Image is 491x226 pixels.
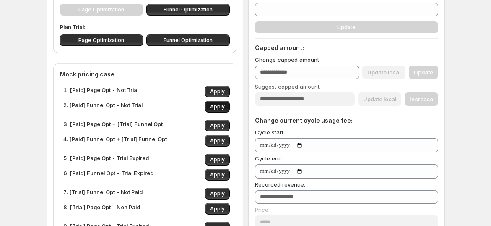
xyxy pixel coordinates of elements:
span: Price: [255,206,270,213]
p: 8. [Trial] Page Opt - Non Paid [63,203,140,215]
span: Cycle end: [255,155,283,162]
span: Suggest capped amount [255,83,320,90]
span: Apply [210,103,225,110]
h4: Capped amount: [255,44,438,52]
button: Apply [205,154,230,166]
button: Apply [205,120,230,131]
span: Apply [210,88,225,95]
p: 5. [Paid] Page Opt - Trial Expired [63,154,149,166]
button: Apply [205,86,230,97]
button: Apply [205,169,230,181]
button: Funnel Optimization [146,4,230,16]
span: Apply [210,190,225,197]
p: 6. [Paid] Funnel Opt - Trial Expired [63,169,153,181]
button: Funnel Optimization [146,34,230,46]
span: Cycle start: [255,129,285,136]
h4: Mock pricing case [60,70,230,79]
span: Apply [210,205,225,212]
span: Apply [210,137,225,144]
h4: Change current cycle usage fee: [255,116,438,125]
p: 2. [Paid] Funnel Opt - Not Trial [63,101,143,113]
span: Funnel Optimization [164,6,213,13]
button: Apply [205,101,230,113]
p: 4. [Paid] Funnel Opt + [Trial] Funnel Opt [63,135,167,147]
button: Apply [205,203,230,215]
span: Funnel Optimization [164,37,213,44]
p: 7. [Trial] Funnel Opt - Not Paid [63,188,143,200]
span: Apply [210,122,225,129]
button: Apply [205,135,230,147]
span: Apply [210,156,225,163]
p: 1. [Paid] Page Opt - Not Trial [63,86,138,97]
span: Recorded revenue: [255,181,305,188]
button: Apply [205,188,230,200]
span: Apply [210,171,225,178]
span: Page Optimization [78,37,124,44]
p: 3. [Paid] Page Opt + [Trial] Funnel Opt [63,120,163,131]
button: Page Optimization [60,34,143,46]
span: Change capped amount [255,56,319,63]
p: Plan Trial: [60,23,230,31]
